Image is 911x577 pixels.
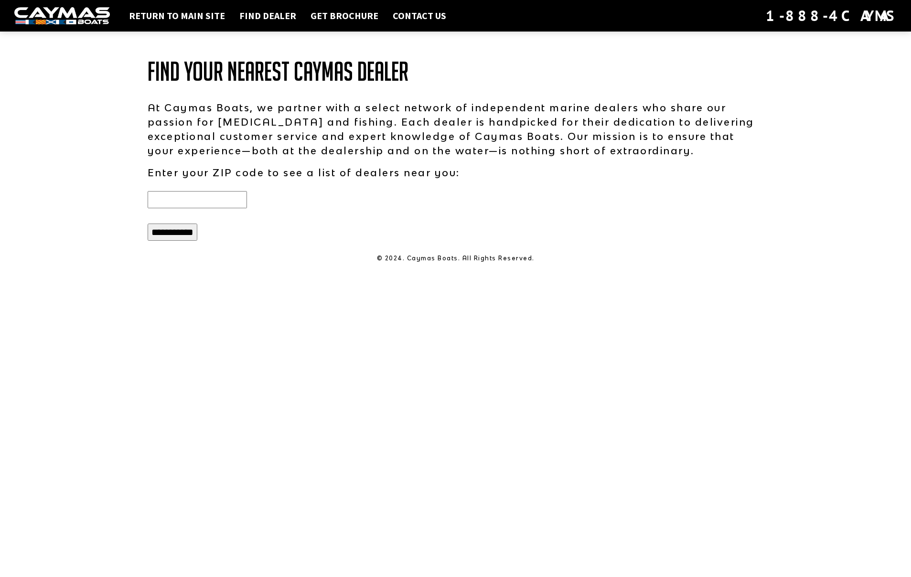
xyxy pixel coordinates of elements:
[14,7,110,25] img: white-logo-c9c8dbefe5ff5ceceb0f0178aa75bf4bb51f6bca0971e226c86eb53dfe498488.png
[766,5,897,26] div: 1-888-4CAYMAS
[124,10,230,22] a: Return to main site
[148,57,764,86] h1: Find Your Nearest Caymas Dealer
[235,10,301,22] a: Find Dealer
[148,100,764,158] p: At Caymas Boats, we partner with a select network of independent marine dealers who share our pas...
[388,10,451,22] a: Contact Us
[148,254,764,263] p: © 2024. Caymas Boats. All Rights Reserved.
[306,10,383,22] a: Get Brochure
[148,165,764,180] p: Enter your ZIP code to see a list of dealers near you:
